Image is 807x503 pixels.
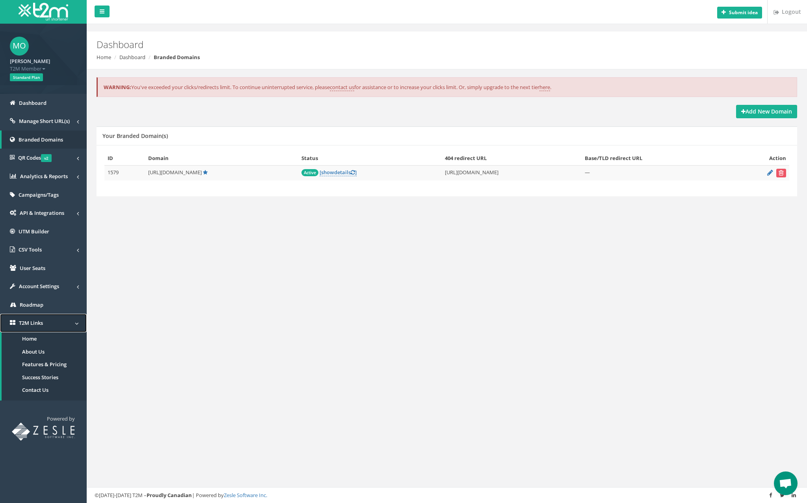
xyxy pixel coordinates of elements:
div: ©[DATE]-[DATE] T2M – | Powered by [95,492,799,499]
a: Contact Us [2,384,87,397]
span: QR Codes [18,154,52,161]
span: Dashboard [19,99,46,106]
strong: Add New Domain [741,108,792,115]
span: MO [10,37,29,56]
a: Zesle Software Inc. [224,492,267,499]
span: Active [301,169,318,176]
a: Dashboard [119,54,145,61]
b: Submit idea [729,9,758,16]
img: T2M [19,3,68,20]
th: 404 redirect URL [442,151,582,165]
span: Powered by [47,415,75,422]
span: [URL][DOMAIN_NAME] [148,169,202,176]
span: show [321,169,334,176]
span: Campaigns/Tags [19,191,59,198]
a: here [539,84,550,91]
span: Branded Domains [19,136,63,143]
a: About Us [2,345,87,358]
a: Default [203,169,208,176]
a: Home [97,54,111,61]
span: API & Integrations [20,209,64,216]
th: Domain [145,151,299,165]
a: Add New Domain [736,105,797,118]
td: [URL][DOMAIN_NAME] [442,165,582,181]
span: Analytics & Reports [20,173,68,180]
a: Home [2,332,87,345]
strong: Branded Domains [154,54,200,61]
th: Action [731,151,789,165]
button: Submit idea [717,7,762,19]
span: v2 [41,154,52,162]
a: [showdetails] [320,169,357,176]
td: — [582,165,731,181]
a: Success Stories [2,371,87,384]
span: User Seats [20,265,45,272]
img: T2M URL Shortener powered by Zesle Software Inc. [12,423,75,441]
h2: Dashboard [97,39,679,50]
span: CSV Tools [19,246,42,253]
span: UTM Builder [19,228,49,235]
h5: Your Branded Domain(s) [102,133,168,139]
th: Status [298,151,442,165]
a: Features & Pricing [2,358,87,371]
span: Account Settings [19,283,59,290]
th: ID [104,151,145,165]
div: You've exceeded your clicks/redirects limit. To continue uninterrupted service, please for assist... [97,77,797,97]
span: Roadmap [20,301,43,308]
span: T2M Links [19,319,43,326]
strong: [PERSON_NAME] [10,58,50,65]
strong: Proudly Canadian [147,492,192,499]
span: T2M Member [10,65,77,73]
a: [PERSON_NAME] T2M Member [10,56,77,72]
td: 1579 [104,165,145,181]
div: Open chat [774,471,798,495]
th: Base/TLD redirect URL [582,151,731,165]
span: Standard Plan [10,73,43,81]
b: WARNING: [104,84,131,91]
a: contact us [330,84,354,91]
span: Manage Short URL(s) [19,117,70,125]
